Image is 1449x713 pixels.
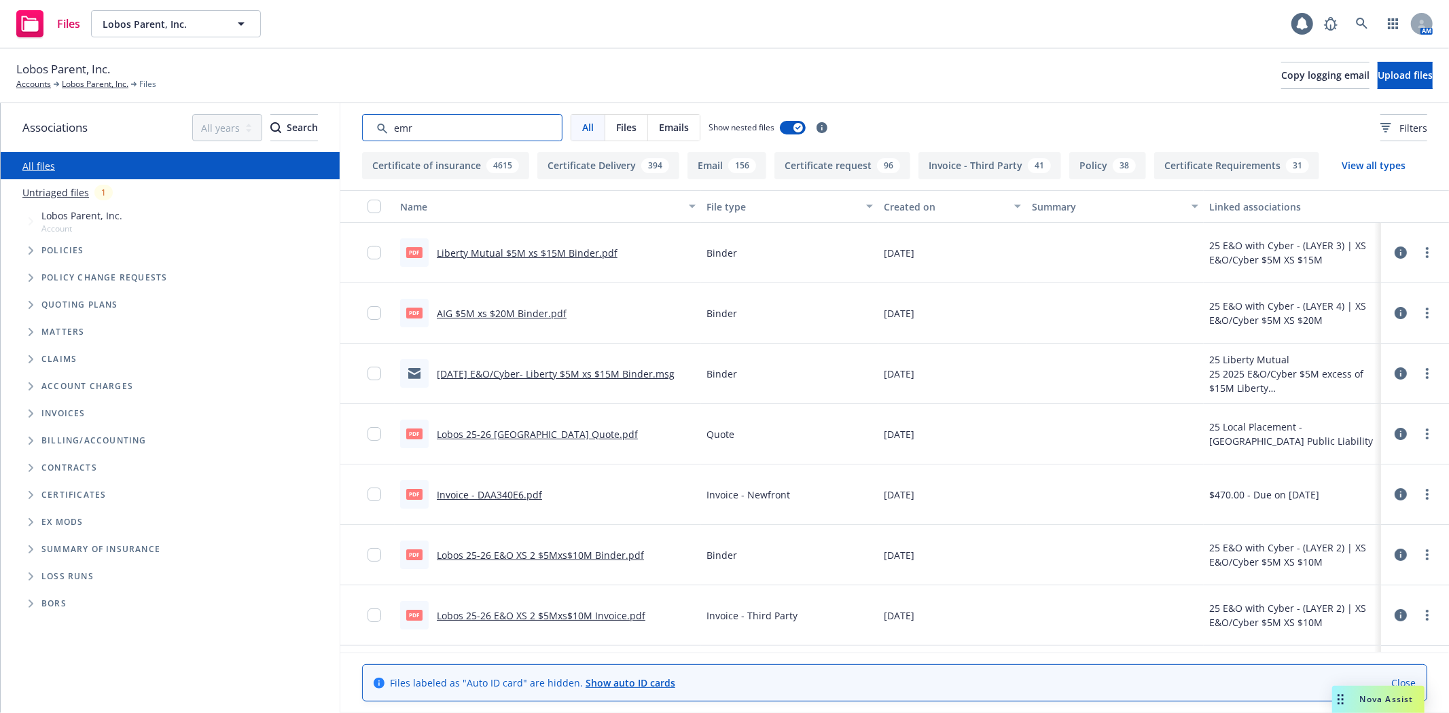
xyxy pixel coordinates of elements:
a: [DATE] E&O/Cyber- Liberty $5M xs $15M Binder.msg [437,367,675,380]
span: Contracts [41,464,97,472]
button: File type [701,190,878,223]
button: Certificate Requirements [1154,152,1319,179]
span: Loss Runs [41,572,94,581]
span: Binder [706,306,737,321]
input: Toggle Row Selected [368,608,381,622]
span: Binder [706,367,737,381]
button: Certificate of insurance [362,152,529,179]
button: Policy [1069,152,1146,179]
button: Invoice - Third Party [918,152,1061,179]
span: Ex Mods [41,518,83,526]
span: pdf [406,489,423,499]
div: 41 [1028,158,1051,173]
a: more [1419,244,1435,261]
a: Lobos Parent, Inc. [62,78,128,90]
button: Name [395,190,701,223]
span: Binder [706,548,737,562]
span: Files [616,120,637,134]
a: Lobos 25-26 [GEOGRAPHIC_DATA] Quote.pdf [437,428,638,441]
span: pdf [406,247,423,257]
div: 4615 [486,158,519,173]
span: [DATE] [884,488,914,502]
input: Toggle Row Selected [368,246,381,259]
button: Certificate Delivery [537,152,679,179]
span: Invoice - Third Party [706,608,798,623]
div: Search [270,115,318,141]
span: [DATE] [884,246,914,260]
span: [DATE] [884,608,914,623]
button: Copy logging email [1281,62,1370,89]
button: Email [687,152,766,179]
div: 25 E&O with Cyber - (LAYER 4) | XS E&O/Cyber $5M XS $20M [1209,299,1376,327]
span: pdf [406,428,423,439]
button: Lobos Parent, Inc. [91,10,261,37]
span: Matters [41,328,84,336]
span: Quote [706,427,734,441]
button: Certificate request [774,152,910,179]
button: SearchSearch [270,114,318,141]
span: pdf [406,549,423,560]
span: [DATE] [884,427,914,441]
a: Search [1348,10,1376,37]
input: Search by keyword... [362,114,562,141]
span: Quoting plans [41,301,118,309]
div: Summary [1032,200,1183,214]
a: more [1419,607,1435,623]
span: pdf [406,308,423,318]
span: All [582,120,594,134]
span: Lobos Parent, Inc. [41,208,122,223]
span: Filters [1380,121,1427,135]
a: All files [22,160,55,172]
a: Report a Bug [1317,10,1344,37]
div: 96 [877,158,900,173]
div: 25 2025 E&O/Cyber $5M excess of $15M Liberty [1209,367,1376,395]
a: more [1419,365,1435,382]
a: Invoice - DAA340E6.pdf [437,488,542,501]
div: 25 E&O with Cyber - (LAYER 3) | XS E&O/Cyber $5M XS $15M [1209,238,1376,267]
div: $470.00 - Due on [DATE] [1209,488,1319,502]
button: View all types [1320,152,1427,179]
a: Close [1391,676,1416,690]
a: Show auto ID cards [586,676,675,689]
span: Lobos Parent, Inc. [103,17,220,31]
a: Untriaged files [22,185,89,200]
input: Toggle Row Selected [368,306,381,320]
div: Folder Tree Example [1,427,340,617]
span: Upload files [1378,69,1433,81]
span: Claims [41,355,77,363]
span: Summary of insurance [41,545,160,553]
a: Switch app [1380,10,1407,37]
div: 25 E&O with Cyber - (LAYER 2) | XS E&O/Cyber $5M XS $10M [1209,601,1376,629]
div: Linked associations [1209,200,1376,214]
a: Accounts [16,78,51,90]
span: Binder [706,246,737,260]
a: more [1419,305,1435,321]
div: 25 Liberty Mutual [1209,352,1376,367]
span: [DATE] [884,367,914,381]
a: Files [11,5,86,43]
span: [DATE] [884,548,914,562]
span: BORs [41,600,67,608]
span: Account [41,223,122,234]
span: Emails [659,120,689,134]
a: more [1419,547,1435,563]
span: Nova Assist [1360,693,1414,705]
span: Policy change requests [41,274,167,282]
span: Filters [1399,121,1427,135]
span: Show nested files [709,122,774,133]
button: Summary [1026,190,1204,223]
span: Certificates [41,491,106,499]
span: Lobos Parent, Inc. [16,60,110,78]
span: Files [139,78,156,90]
div: File type [706,200,858,214]
button: Linked associations [1204,190,1381,223]
div: Name [400,200,681,214]
input: Toggle Row Selected [368,367,381,380]
div: 1 [94,185,113,200]
span: Copy logging email [1281,69,1370,81]
span: Policies [41,246,84,255]
div: 394 [641,158,669,173]
div: 25 E&O with Cyber - (LAYER 2) | XS E&O/Cyber $5M XS $10M [1209,541,1376,569]
div: 31 [1286,158,1309,173]
div: 25 Local Placement - [GEOGRAPHIC_DATA] Public Liability [1209,420,1376,448]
